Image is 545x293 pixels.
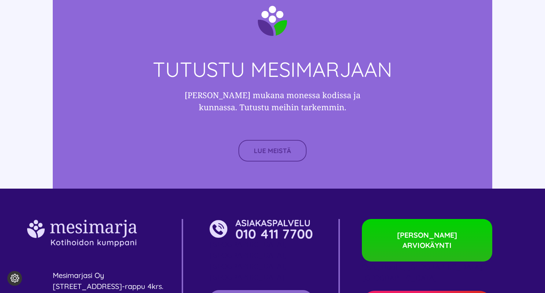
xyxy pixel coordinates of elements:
span: Oulu, Raahe, [GEOGRAPHIC_DATA], [GEOGRAPHIC_DATA] [362,262,484,282]
img: mesimarja [258,6,287,36]
a: LUE MEISTÄ [238,140,307,162]
span: LUE MEISTÄ [254,147,291,155]
h3: [PERSON_NAME] mukana monessa kodissa ja kunnassa. Tutustu meihin tarkemmin. [185,89,360,113]
a: 001Asset 5@2x [27,219,137,228]
button: Evästeasetukset [7,271,22,286]
a: 001Asset 6@2x [210,219,312,228]
span: [GEOGRAPHIC_DATA], [GEOGRAPHIC_DATA], [GEOGRAPHIC_DATA], [GEOGRAPHIC_DATA] [210,240,286,282]
h4: TUTUSTU MESIMARJAAN [97,57,448,82]
a: [PERSON_NAME] ARVIOKÄYNTI [362,219,492,262]
span: [STREET_ADDRESS]-rappu 4krs. [53,282,163,291]
span: Mesimarjasi Oy [53,271,104,280]
span: [PERSON_NAME] ARVIOKÄYNTI [380,230,474,251]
